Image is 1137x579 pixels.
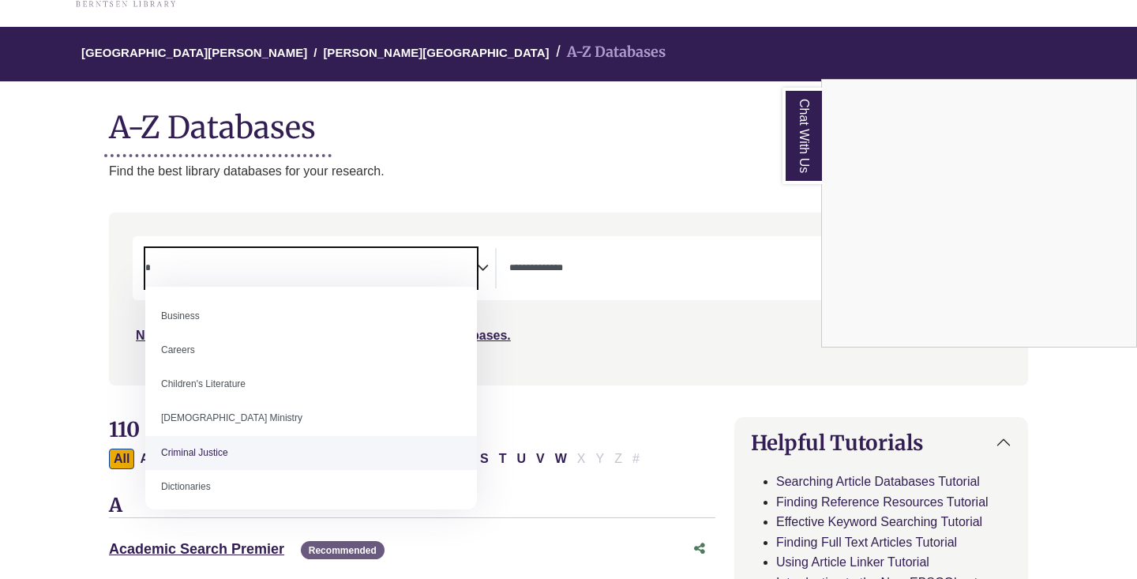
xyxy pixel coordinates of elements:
[145,436,477,470] li: Criminal Justice
[145,367,477,401] li: Children's Literature
[145,401,477,435] li: [DEMOGRAPHIC_DATA] Ministry
[821,79,1137,348] div: Chat With Us
[782,88,822,184] a: Chat With Us
[145,299,477,333] li: Business
[145,333,477,367] li: Careers
[145,470,477,504] li: Dictionaries
[822,80,1136,347] iframe: Chat Widget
